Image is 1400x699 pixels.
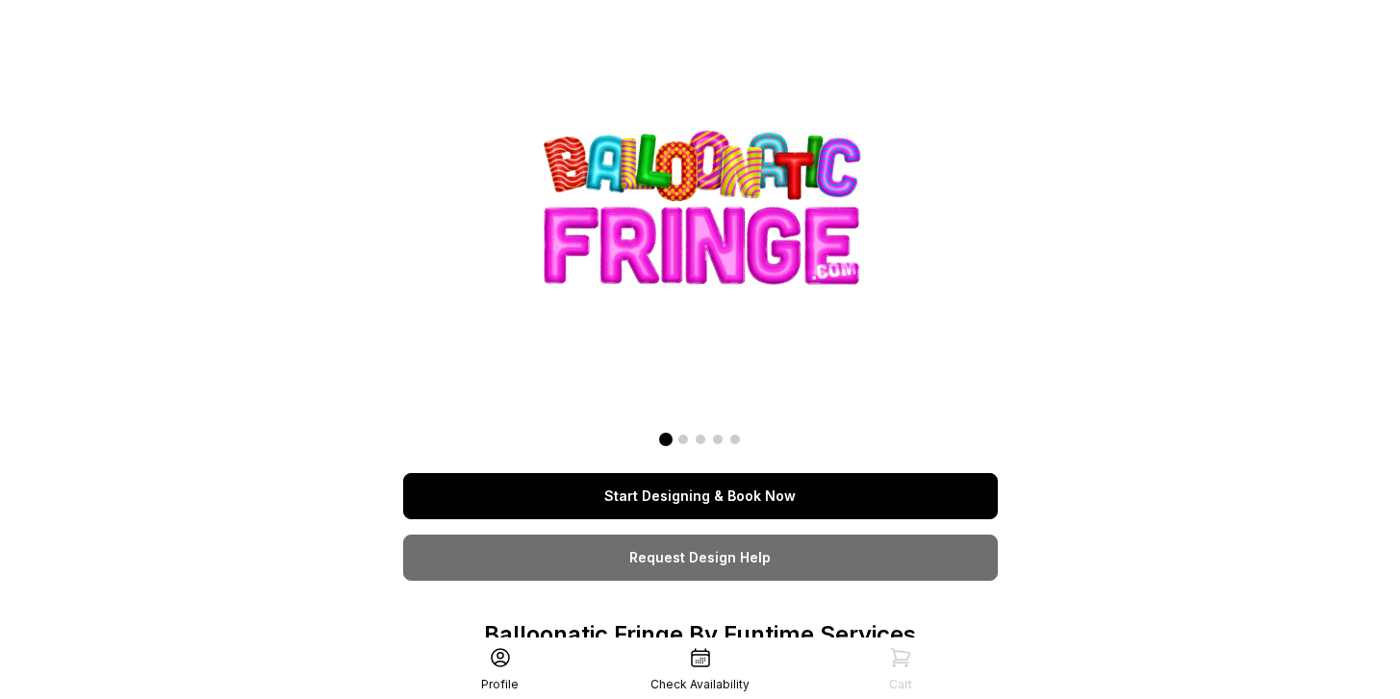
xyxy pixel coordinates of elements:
div: Profile [481,677,519,692]
p: Balloonatic Fringe By Funtime Services [403,619,998,650]
a: Start Designing & Book Now [403,473,998,519]
div: Cart [889,677,912,692]
div: Check Availability [650,677,750,692]
a: Request Design Help [403,535,998,581]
